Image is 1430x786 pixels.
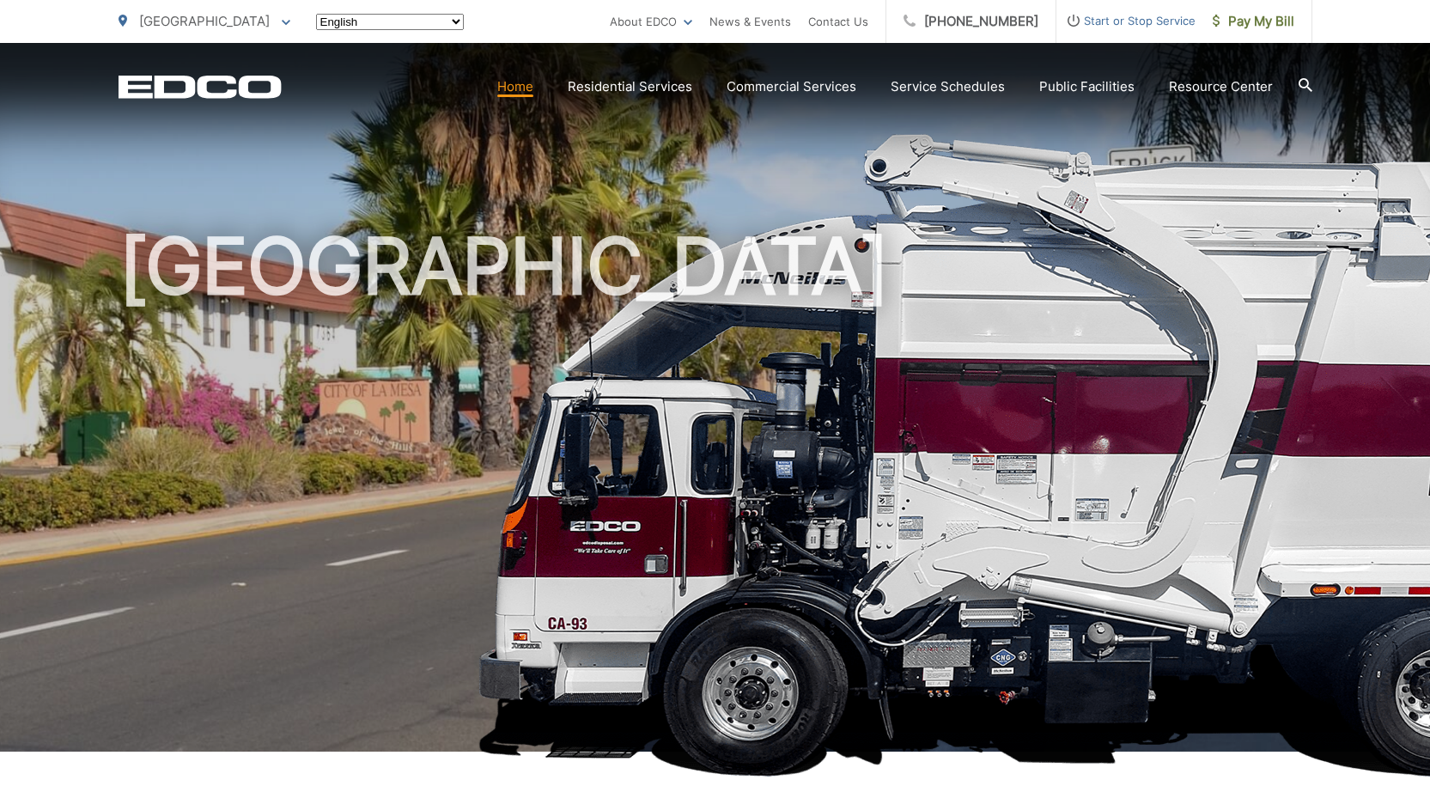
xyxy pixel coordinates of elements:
[568,76,692,97] a: Residential Services
[891,76,1005,97] a: Service Schedules
[497,76,533,97] a: Home
[316,14,464,30] select: Select a language
[119,75,282,99] a: EDCD logo. Return to the homepage.
[1169,76,1273,97] a: Resource Center
[808,11,868,32] a: Contact Us
[119,223,1312,767] h1: [GEOGRAPHIC_DATA]
[1039,76,1135,97] a: Public Facilities
[610,11,692,32] a: About EDCO
[727,76,856,97] a: Commercial Services
[139,13,270,29] span: [GEOGRAPHIC_DATA]
[709,11,791,32] a: News & Events
[1213,11,1294,32] span: Pay My Bill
